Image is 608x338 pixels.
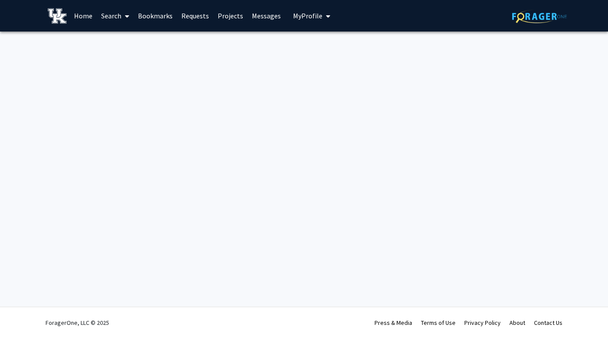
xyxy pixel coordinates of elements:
span: My Profile [293,11,322,20]
img: ForagerOne Logo [512,10,567,23]
a: About [509,319,525,327]
a: Messages [247,0,285,31]
a: Terms of Use [421,319,456,327]
img: University of Kentucky Logo [48,8,67,24]
a: Press & Media [375,319,412,327]
div: ForagerOne, LLC © 2025 [46,307,109,338]
a: Bookmarks [134,0,177,31]
a: Contact Us [534,319,562,327]
a: Requests [177,0,213,31]
a: Search [97,0,134,31]
a: Projects [213,0,247,31]
a: Privacy Policy [464,319,501,327]
a: Home [70,0,97,31]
